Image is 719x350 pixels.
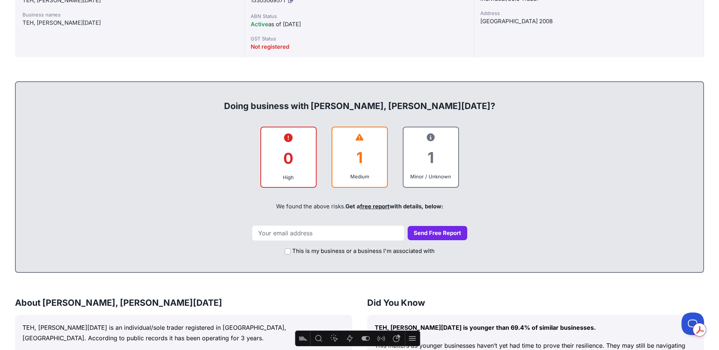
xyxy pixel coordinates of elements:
[267,174,310,181] div: High
[23,194,696,219] div: We found the above risks.
[251,21,268,28] span: Active
[480,17,698,26] div: [GEOGRAPHIC_DATA] 2008
[15,297,352,309] h3: About [PERSON_NAME], [PERSON_NAME][DATE]
[22,18,237,27] div: TEH, [PERSON_NAME][DATE]
[23,88,696,112] div: Doing business with [PERSON_NAME], [PERSON_NAME][DATE]?
[410,142,452,173] div: 1
[367,297,704,309] h3: Did You Know
[345,203,443,210] span: Get a with details, below:
[375,322,697,333] p: TEH, [PERSON_NAME][DATE] is younger than 69.4% of similar businesses.
[251,12,468,20] div: ABN Status
[408,226,467,241] button: Send Free Report
[338,142,381,173] div: 1
[251,43,289,50] span: Not registered
[682,313,704,335] iframe: Toggle Customer Support
[267,143,310,174] div: 0
[410,173,452,180] div: Minor / Unknown
[251,35,468,42] div: GST Status
[251,20,468,29] div: as of [DATE]
[22,322,345,343] p: TEH, [PERSON_NAME][DATE] is an individual/sole trader registered in [GEOGRAPHIC_DATA], [GEOGRAPHI...
[360,203,390,210] a: free report
[338,173,381,180] div: Medium
[22,11,237,18] div: Business names
[480,9,698,17] div: Address
[252,225,405,241] input: Your email address
[292,247,435,256] label: This is my business or a business I'm associated with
